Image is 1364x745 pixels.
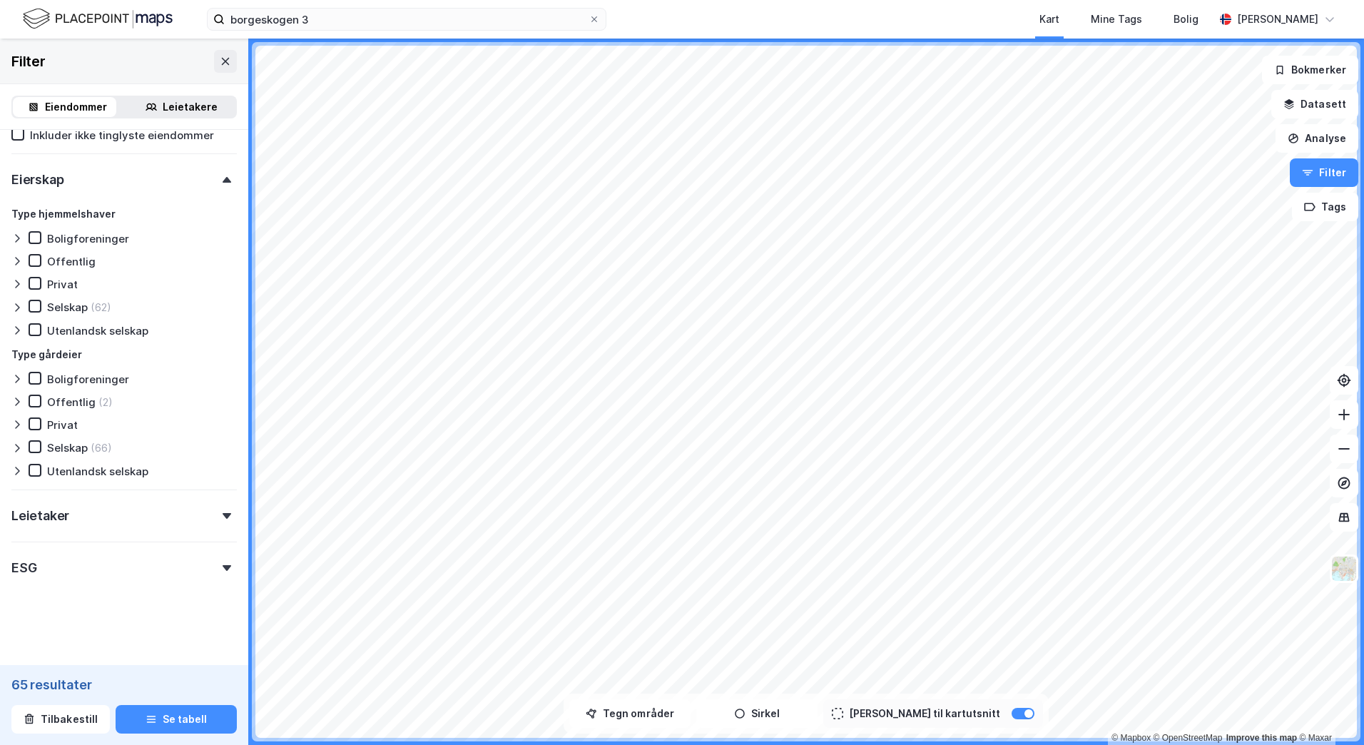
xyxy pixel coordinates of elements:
[1290,158,1358,187] button: Filter
[1111,733,1151,743] a: Mapbox
[11,50,46,73] div: Filter
[1154,733,1223,743] a: OpenStreetMap
[696,699,818,728] button: Sirkel
[47,465,148,478] div: Utenlandsk selskap
[1293,676,1364,745] iframe: Chat Widget
[1039,11,1059,28] div: Kart
[23,6,173,31] img: logo.f888ab2527a4732fd821a326f86c7f29.svg
[47,418,78,432] div: Privat
[11,705,110,734] button: Tilbakestill
[1226,733,1297,743] a: Improve this map
[849,705,1000,722] div: [PERSON_NAME] til kartutsnitt
[1091,11,1142,28] div: Mine Tags
[163,98,218,116] div: Leietakere
[47,278,78,291] div: Privat
[47,324,148,338] div: Utenlandsk selskap
[30,128,214,142] div: Inkluder ikke tinglyste eiendommer
[569,699,691,728] button: Tegn områder
[47,255,96,268] div: Offentlig
[11,206,116,223] div: Type hjemmelshaver
[1174,11,1198,28] div: Bolig
[11,676,237,694] div: 65 resultater
[1292,193,1358,221] button: Tags
[47,372,129,386] div: Boligforeninger
[47,300,88,314] div: Selskap
[1237,11,1318,28] div: [PERSON_NAME]
[11,507,69,524] div: Leietaker
[98,395,113,409] div: (2)
[225,9,589,30] input: Søk på adresse, matrikkel, gårdeiere, leietakere eller personer
[116,705,237,734] button: Se tabell
[1293,676,1364,745] div: Kontrollprogram for chat
[45,98,107,116] div: Eiendommer
[1330,555,1358,582] img: Z
[47,441,88,455] div: Selskap
[47,395,96,409] div: Offentlig
[91,300,111,314] div: (62)
[1262,56,1358,84] button: Bokmerker
[11,346,82,363] div: Type gårdeier
[1276,124,1358,153] button: Analyse
[91,441,112,455] div: (66)
[11,559,36,577] div: ESG
[1271,90,1358,118] button: Datasett
[11,171,63,188] div: Eierskap
[47,232,129,245] div: Boligforeninger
